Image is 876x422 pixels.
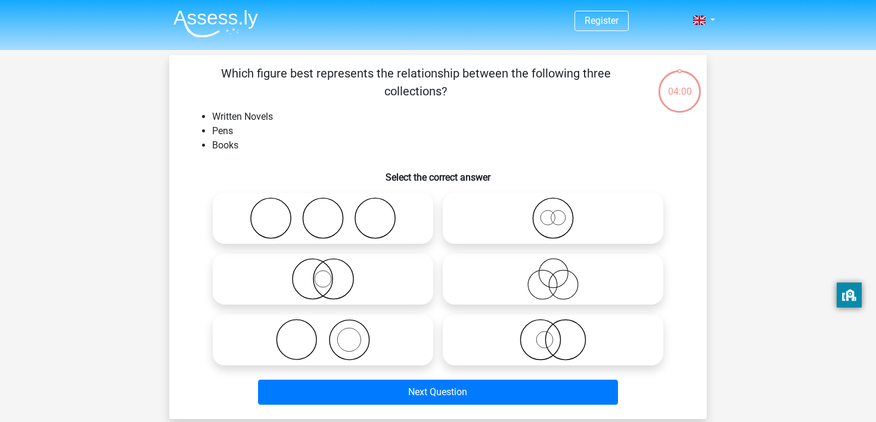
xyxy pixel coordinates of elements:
p: Which figure best represents the relationship between the following three collections? [188,64,643,100]
button: Next Question [258,380,619,405]
h6: Select the correct answer [188,162,688,183]
li: Books [212,138,688,153]
button: privacy banner [837,283,862,308]
li: Written Novels [212,110,688,124]
div: 04:00 [657,69,702,99]
li: Pens [212,124,688,138]
a: Register [585,15,619,26]
img: Assessly [173,10,258,38]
